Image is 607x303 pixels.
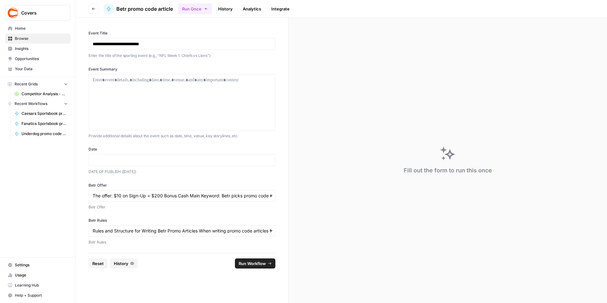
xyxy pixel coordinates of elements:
[15,66,68,72] span: Your Data
[5,99,71,108] button: Recent Workflows
[15,26,68,31] span: Home
[15,36,68,41] span: Browse
[104,4,173,14] a: Betr promo code article
[15,282,68,288] span: Learning Hub
[89,146,275,152] label: Date
[15,81,38,87] span: Recent Grids
[110,258,138,269] button: History
[12,119,71,129] a: Fanatics Sportsbook promo article
[15,262,68,268] span: Settings
[89,169,275,175] p: DATE OF PUBLISH ([DATE])
[89,182,275,188] label: Betr Offer
[5,64,71,74] a: Your Data
[89,133,275,139] p: Provide additional details about the event such as date, time, venue, key storylines, etc.
[5,44,71,54] a: Insights
[92,260,104,267] span: Reset
[5,280,71,290] a: Learning Hub
[12,129,71,139] a: Underdog promo code article
[89,53,275,59] p: Enter the title of the sporting event (e.g., "NFL Week 1: Chiefs vs Lions")
[5,34,71,44] a: Browse
[15,46,68,52] span: Insights
[5,260,71,270] a: Settings
[15,293,68,298] span: Help + Support
[89,66,275,72] label: Event Summary
[239,260,266,267] span: Run Workflow
[15,272,68,278] span: Usage
[5,5,71,21] button: Workspace: Covers
[12,108,71,119] a: Caesars Sportsbook promo code article
[114,260,128,267] span: History
[5,79,71,89] button: Recent Grids
[404,166,492,175] div: Fill out the form to run this once
[116,5,173,13] span: Betr promo code article
[7,7,19,19] img: Covers Logo
[89,258,107,269] button: Reset
[267,4,293,14] a: Integrate
[93,193,271,199] input: The offer: $10 on Sign-Up + $200 Bonus Cash Main Keyword: Betr picks promo code Code required?: Y...
[15,101,47,107] span: Recent Workflows
[21,111,68,116] span: Caesars Sportsbook promo code article
[5,270,71,280] a: Usage
[21,10,59,16] span: Covers
[239,4,265,14] a: Analytics
[12,89,71,99] a: Competitor Analysis - URL Specific Grid
[89,30,275,36] label: Event Title
[89,239,275,245] p: Betr Rules
[21,131,68,137] span: Underdog promo code article
[21,121,68,127] span: Fanatics Sportsbook promo article
[89,218,275,223] label: Betr Rules
[178,3,212,14] button: Run Once
[89,204,275,210] p: Betr Offer
[5,54,71,64] a: Opportunities
[214,4,236,14] a: History
[15,56,68,62] span: Opportunities
[93,228,271,234] input: Rules and Structure for Writing Betr Promo Articles When writing promo code articles for Betr, th...
[5,23,71,34] a: Home
[21,91,68,97] span: Competitor Analysis - URL Specific Grid
[235,258,275,269] button: Run Workflow
[5,290,71,300] button: Help + Support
